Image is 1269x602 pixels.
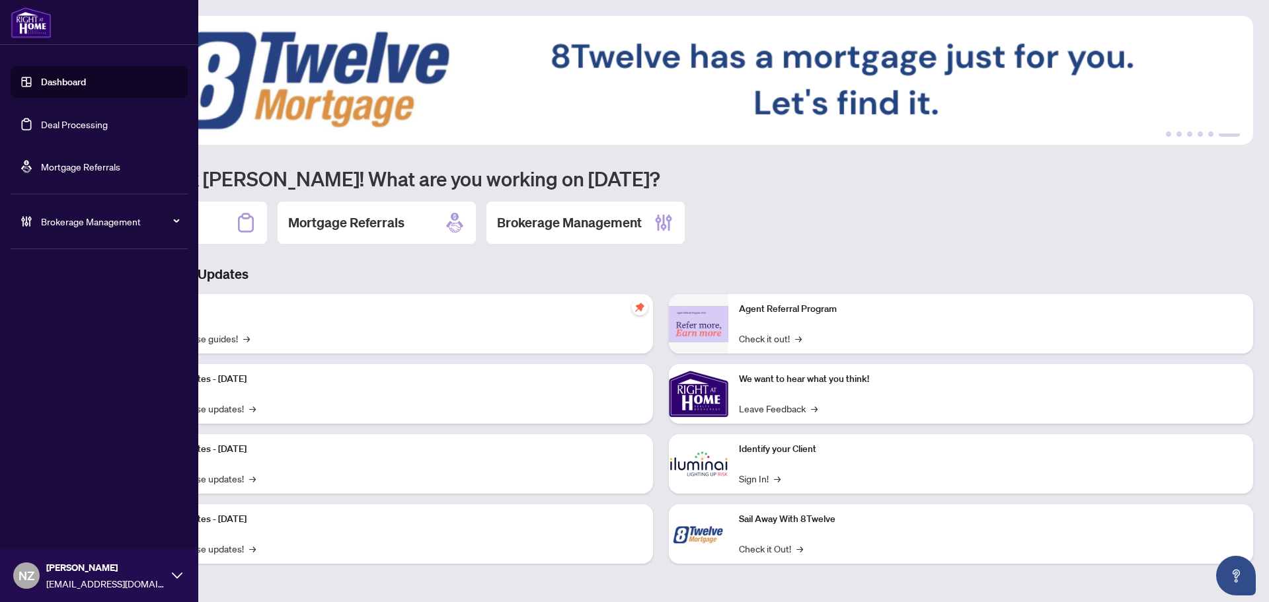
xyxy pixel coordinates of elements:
[41,161,120,172] a: Mortgage Referrals
[139,512,642,527] p: Platform Updates - [DATE]
[739,401,818,416] a: Leave Feedback→
[669,306,728,342] img: Agent Referral Program
[1187,132,1192,137] button: 3
[796,541,803,556] span: →
[739,512,1243,527] p: Sail Away With 8Twelve
[69,265,1253,283] h3: Brokerage & Industry Updates
[497,213,642,232] h2: Brokerage Management
[249,471,256,486] span: →
[632,299,648,315] span: pushpin
[739,471,781,486] a: Sign In!→
[739,331,802,346] a: Check it out!→
[739,372,1243,387] p: We want to hear what you think!
[739,442,1243,457] p: Identify your Client
[739,541,803,556] a: Check it Out!→
[19,566,34,585] span: NZ
[139,302,642,317] p: Self-Help
[1166,132,1171,137] button: 1
[1219,132,1240,137] button: 6
[795,331,802,346] span: →
[1216,556,1256,595] button: Open asap
[139,442,642,457] p: Platform Updates - [DATE]
[669,364,728,424] img: We want to hear what you think!
[139,372,642,387] p: Platform Updates - [DATE]
[739,302,1243,317] p: Agent Referral Program
[11,7,52,38] img: logo
[811,401,818,416] span: →
[774,471,781,486] span: →
[1176,132,1182,137] button: 2
[69,16,1253,145] img: Slide 5
[41,76,86,88] a: Dashboard
[46,576,165,591] span: [EMAIL_ADDRESS][DOMAIN_NAME]
[249,401,256,416] span: →
[69,166,1253,191] h1: Welcome back [PERSON_NAME]! What are you working on [DATE]?
[669,434,728,494] img: Identify your Client
[288,213,404,232] h2: Mortgage Referrals
[41,118,108,130] a: Deal Processing
[669,504,728,564] img: Sail Away With 8Twelve
[41,214,178,229] span: Brokerage Management
[1198,132,1203,137] button: 4
[243,331,250,346] span: →
[1208,132,1213,137] button: 5
[249,541,256,556] span: →
[46,560,165,575] span: [PERSON_NAME]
